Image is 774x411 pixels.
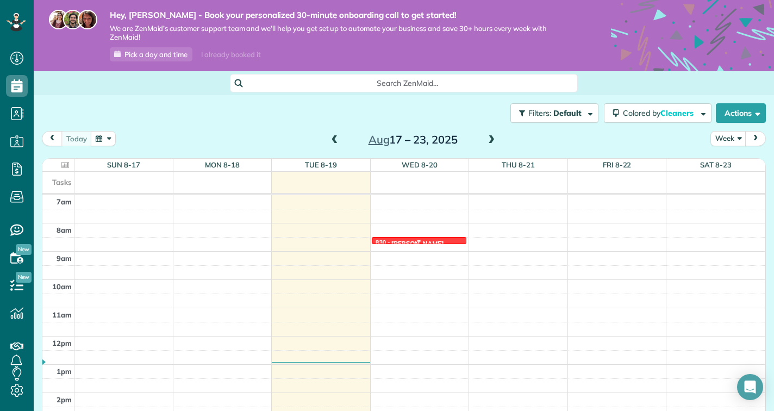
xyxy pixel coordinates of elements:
button: next [745,131,766,146]
a: Thu 8-21 [502,160,535,169]
span: 7am [57,197,72,206]
span: 2pm [57,395,72,404]
span: 11am [52,310,72,319]
span: We are ZenMaid’s customer support team and we’ll help you get set up to automate your business an... [110,24,578,42]
a: Sun 8-17 [107,160,140,169]
button: Colored byCleaners [604,103,711,123]
a: Tue 8-19 [305,160,337,169]
span: Cleaners [660,108,695,118]
a: Mon 8-18 [205,160,240,169]
span: 9am [57,254,72,263]
button: Filters: Default [510,103,598,123]
button: today [61,131,92,146]
img: jorge-587dff0eeaa6aab1f244e6dc62b8924c3b6ad411094392a53c71c6c4a576187d.jpg [63,10,83,29]
span: 10am [52,282,72,291]
a: Sat 8-23 [700,160,732,169]
span: 1pm [57,367,72,376]
span: Default [553,108,582,118]
span: Pick a day and time [124,50,188,59]
span: Aug [369,133,390,146]
a: Filters: Default [505,103,598,123]
span: 12pm [52,339,72,347]
h2: 17 – 23, 2025 [345,134,481,146]
img: maria-72a9807cf96188c08ef61303f053569d2e2a8a1cde33d635c8a3ac13582a053d.jpg [49,10,68,29]
span: Colored by [623,108,697,118]
strong: Hey, [PERSON_NAME] - Book your personalized 30-minute onboarding call to get started! [110,10,578,21]
span: Tasks [52,178,72,186]
div: I already booked it [195,48,267,61]
div: Open Intercom Messenger [737,374,763,400]
button: Actions [716,103,766,123]
span: New [16,272,32,283]
span: New [16,244,32,255]
span: 8am [57,226,72,234]
button: prev [42,131,63,146]
span: Filters: [528,108,551,118]
a: Pick a day and time [110,47,192,61]
a: Fri 8-22 [603,160,632,169]
button: Week [710,131,746,146]
a: Wed 8-20 [402,160,438,169]
img: michelle-19f622bdf1676172e81f8f8fba1fb50e276960ebfe0243fe18214015130c80e4.jpg [78,10,97,29]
